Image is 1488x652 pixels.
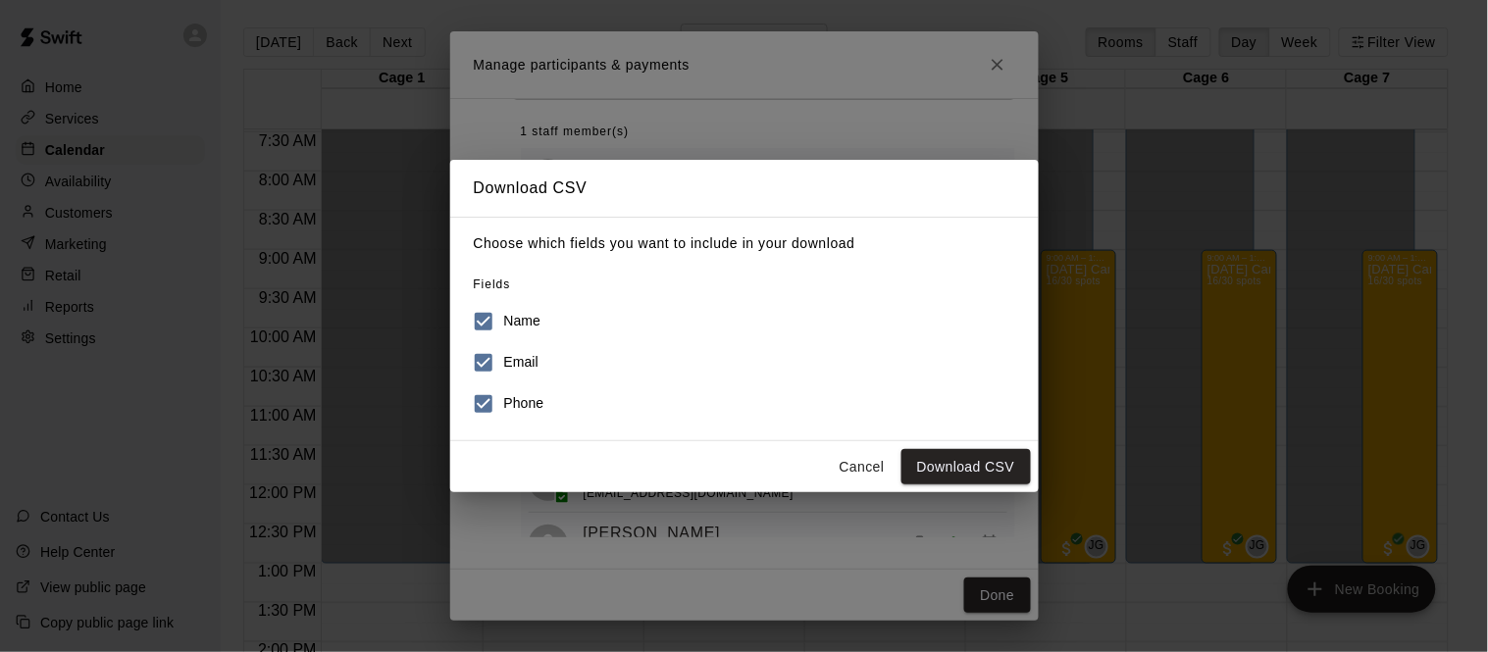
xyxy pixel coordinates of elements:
[504,311,541,332] h6: Name
[504,393,544,415] h6: Phone
[901,449,1031,485] button: Download CSV
[831,449,894,485] button: Cancel
[474,233,1015,254] p: Choose which fields you want to include in your download
[450,160,1039,217] h2: Download CSV
[474,277,511,291] span: Fields
[504,352,539,374] h6: Email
